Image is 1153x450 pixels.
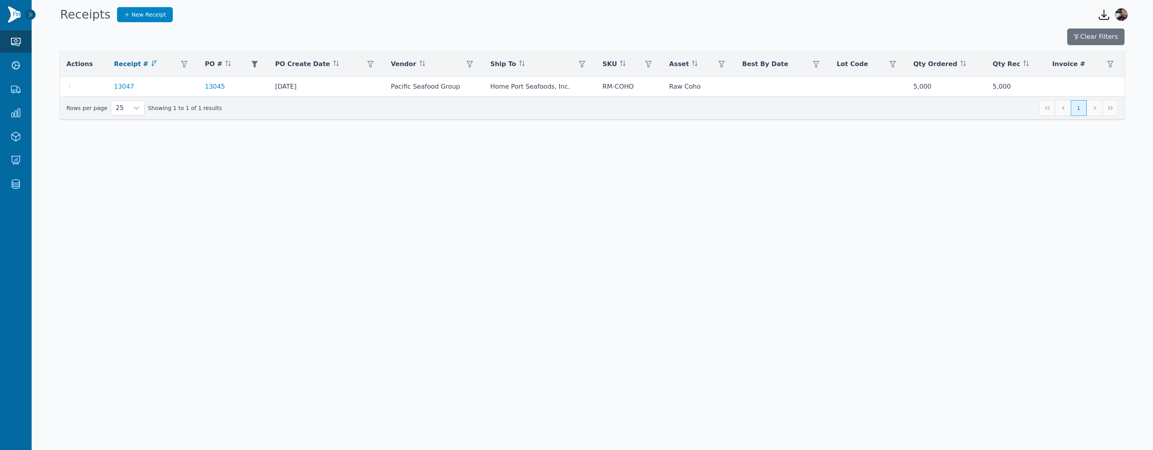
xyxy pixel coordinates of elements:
td: Pacific Seafood Group [385,77,484,97]
button: Page 1 [1071,100,1087,116]
a: 13045 [205,82,225,91]
span: Invoice # [1052,59,1085,69]
span: Ship To [490,59,516,69]
span: Showing 1 to 1 of 1 results [148,104,222,112]
h1: Receipts [60,8,111,22]
span: PO Create Date [275,59,330,69]
img: Gareth Morales [1115,8,1128,21]
td: Raw Coho [663,77,736,97]
td: Home Port Seafoods, Inc. [484,77,596,97]
td: 5,000 [907,77,987,97]
span: Qty Rec [993,59,1021,69]
a: 13047 [114,82,134,91]
span: New Receipt [132,11,166,19]
button: Clear Filters [1067,28,1125,45]
span: Receipt # [114,59,148,69]
span: Best By Date [742,59,788,69]
span: PO # [205,59,222,69]
td: [DATE] [269,77,385,97]
span: SKU [603,59,617,69]
span: Rows per page [111,101,129,115]
td: 5,000 [987,77,1046,97]
img: Finventory [8,6,21,23]
td: RM-COHO [596,77,663,97]
span: Actions [66,59,93,69]
span: Lot Code [837,59,868,69]
span: Vendor [391,59,416,69]
span: Qty Ordered [913,59,957,69]
span: Asset [669,59,689,69]
a: New Receipt [117,7,173,22]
